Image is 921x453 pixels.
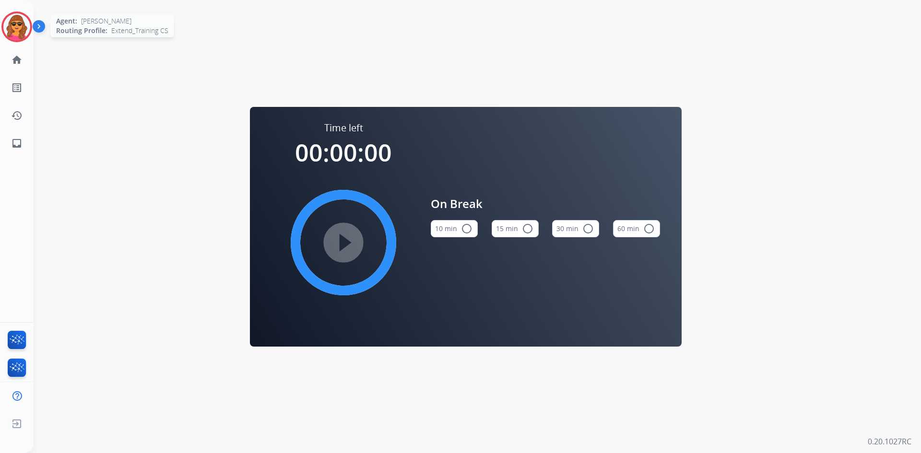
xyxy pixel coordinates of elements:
img: avatar [3,13,30,40]
mat-icon: radio_button_unchecked [461,223,472,234]
button: 10 min [431,220,478,237]
mat-icon: home [11,54,23,66]
mat-icon: history [11,110,23,121]
span: 00:00:00 [295,136,392,169]
mat-icon: radio_button_unchecked [643,223,655,234]
p: 0.20.1027RC [868,436,911,447]
span: Extend_Training CS [111,26,168,35]
span: [PERSON_NAME] [81,16,131,26]
mat-icon: list_alt [11,82,23,93]
button: 60 min [613,220,660,237]
mat-icon: radio_button_unchecked [522,223,533,234]
button: 15 min [492,220,539,237]
span: Agent: [56,16,77,26]
span: Time left [324,121,363,135]
mat-icon: radio_button_unchecked [582,223,594,234]
span: Routing Profile: [56,26,107,35]
mat-icon: inbox [11,138,23,149]
span: On Break [431,195,660,212]
button: 30 min [552,220,599,237]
